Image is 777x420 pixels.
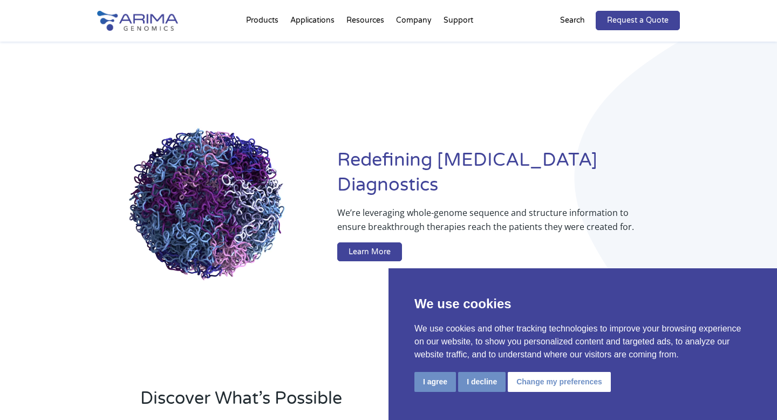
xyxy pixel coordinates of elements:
[508,372,611,392] button: Change my preferences
[458,372,506,392] button: I decline
[337,206,637,242] p: We’re leveraging whole-genome sequence and structure information to ensure breakthrough therapies...
[596,11,680,30] a: Request a Quote
[337,148,680,206] h1: Redefining [MEDICAL_DATA] Diagnostics
[140,387,526,419] h2: Discover What’s Possible
[414,322,751,361] p: We use cookies and other tracking technologies to improve your browsing experience on our website...
[560,13,585,28] p: Search
[97,11,178,31] img: Arima-Genomics-logo
[337,242,402,262] a: Learn More
[414,294,751,314] p: We use cookies
[414,372,456,392] button: I agree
